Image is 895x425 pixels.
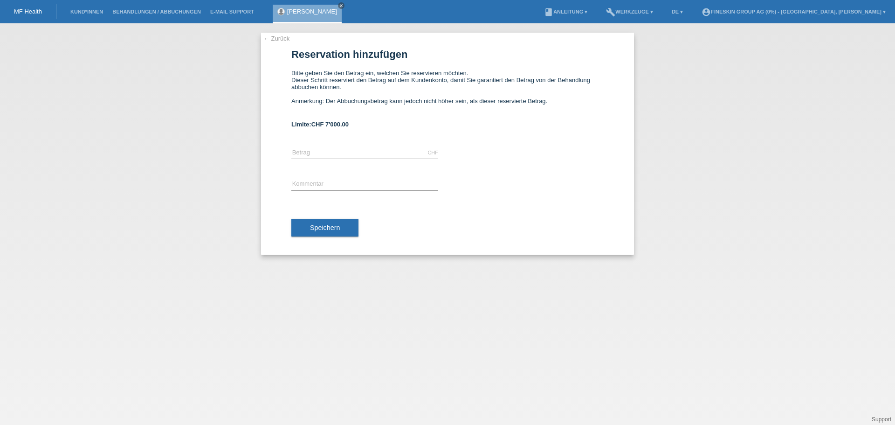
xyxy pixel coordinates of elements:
i: account_circle [702,7,711,17]
a: [PERSON_NAME] [287,8,337,15]
a: Support [872,416,891,423]
a: bookAnleitung ▾ [539,9,592,14]
div: Bitte geben Sie den Betrag ein, welchen Sie reservieren möchten. Dieser Schritt reserviert den Be... [291,70,604,111]
i: close [339,3,344,8]
a: MF Health [14,8,42,15]
div: CHF [427,150,438,155]
span: CHF 7'000.00 [311,121,349,128]
button: Speichern [291,219,358,237]
a: E-Mail Support [206,9,259,14]
a: DE ▾ [667,9,688,14]
a: account_circleFineSkin Group AG (0%) - [GEOGRAPHIC_DATA], [PERSON_NAME] ▾ [697,9,890,14]
h1: Reservation hinzufügen [291,49,604,60]
i: book [544,7,553,17]
a: Kund*innen [66,9,108,14]
span: Speichern [310,224,340,231]
a: ← Zurück [263,35,289,42]
a: Behandlungen / Abbuchungen [108,9,206,14]
i: build [606,7,615,17]
a: close [338,2,344,9]
a: buildWerkzeuge ▾ [601,9,658,14]
b: Limite: [291,121,349,128]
